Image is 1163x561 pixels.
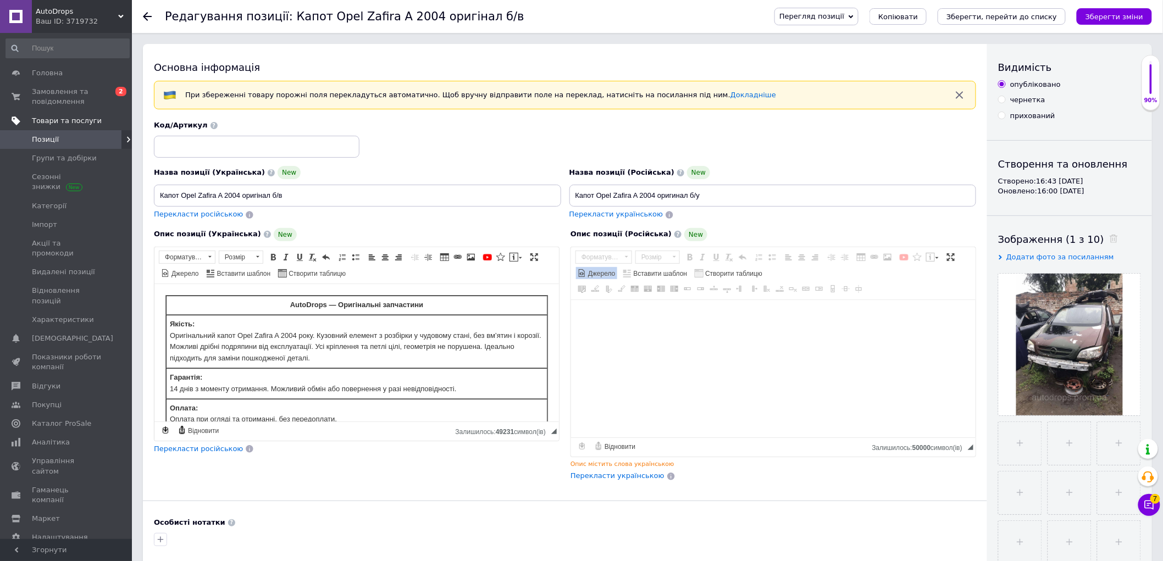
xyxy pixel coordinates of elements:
a: Вставити/видалити нумерований список [336,251,348,263]
span: Перегляд позиції [779,12,844,20]
a: Створити таблицю [276,267,347,279]
a: Перемістити рядок вище [708,283,720,295]
a: Курсив (Ctrl+I) [697,251,709,263]
span: Маркет [32,514,60,524]
strong: AutoDrops — Оригінальні запчастини [136,16,269,25]
a: Розмір [635,251,680,264]
span: Каталог ProSale [32,419,91,429]
span: AutoDrops [36,7,118,16]
div: чернетка [1010,95,1045,105]
a: Додати рядок нижче [642,283,654,295]
span: Групи та добірки [32,153,97,163]
strong: Оплата: [15,120,43,128]
span: Копіювати [878,13,918,21]
a: Видалити комірку [787,283,799,295]
div: прихований [1010,111,1055,121]
span: Потягніть для зміни розмірів [968,445,973,450]
td: 14 днів з моменту отримання. Можливий обмін або повернення у разі невідповідності. [12,84,393,115]
span: Замовлення та повідомлення [32,87,102,107]
span: Відновити [603,442,635,452]
a: Додати стовпчик справа [668,283,680,295]
button: Зберегти зміни [1077,8,1152,25]
a: Жирний (Ctrl+B) [267,251,279,263]
a: Видалити стовпчик [761,283,773,295]
a: По лівому краю [783,251,795,263]
a: Підкреслений (Ctrl+U) [710,251,722,263]
a: Форматування [575,251,632,264]
div: Ваш ID: 3719732 [36,16,132,26]
a: Вставити іконку [911,251,923,263]
a: Налаштування комірки таблиці [616,283,628,295]
a: По правому краю [392,251,405,263]
a: По лівому краю [366,251,378,263]
button: Зберегти, перейти до списку [938,8,1066,25]
a: Зробити резервну копію зараз [159,424,171,436]
a: Вставити/видалити маркований список [350,251,362,263]
div: Основна інформація [154,60,976,74]
a: Налаштування рядка таблиці [589,283,601,295]
span: 2 [115,87,126,96]
input: Пошук [5,38,130,58]
span: Головна [32,68,63,78]
span: Форматування [576,251,621,263]
div: Опис містить слова українською [571,460,976,468]
span: Створити таблицю [287,269,346,279]
a: Розмір [219,251,263,264]
a: Додати рядок вище [629,283,641,295]
td: Оплата при огляді та отриманні, без передоплати. [12,115,393,146]
div: Зображення (1 з 10) [998,232,1141,246]
a: Створити таблицю [693,267,764,279]
strong: Якість: [15,36,40,44]
a: Вставити повідомлення [508,251,524,263]
span: Гаманець компанії [32,485,102,505]
a: Додати стовпчик зліва [655,283,667,295]
span: Вставити шаблон [632,269,688,279]
strong: Гарантія: [15,89,48,97]
span: Імпорт [32,220,57,230]
span: Додати фото за посиланням [1006,253,1114,261]
span: Опис позиції (Українська) [154,230,261,238]
img: :flag-ua: [163,88,176,102]
a: По центру [796,251,808,263]
a: Таблиця [855,251,867,263]
a: Видалити рядок [774,283,786,295]
a: Вставити/Редагувати посилання (Ctrl+L) [868,251,880,263]
div: Створено: 16:43 [DATE] [998,176,1141,186]
span: [DEMOGRAPHIC_DATA] [32,334,113,343]
span: Відновити [186,426,219,436]
a: Перемістити рядок нижче [721,283,733,295]
span: Відгуки [32,381,60,391]
a: Джерело [159,267,201,279]
span: 50000 [912,444,931,452]
a: Розділити комірку вертикально [853,283,865,295]
body: Редактор, 44E83719-24DD-4EBB-9562-CF17A8C8ABAA [11,11,394,295]
a: Розділити комірку горизонтально [840,283,852,295]
span: New [278,166,301,179]
a: Перемістити стовпчик лівіше [734,283,746,295]
span: Категорії [32,201,67,211]
a: Збільшити відступ [422,251,434,263]
span: 7 [1150,494,1160,504]
a: По правому краю [809,251,821,263]
span: Перекласти російською [154,445,243,453]
div: Кiлькiсть символiв [456,425,551,436]
a: Зробити резервну копію зараз [576,440,588,452]
div: Оновлено: 16:00 [DATE] [998,186,1141,196]
span: Перекласти українською [571,471,664,480]
a: По центру [379,251,391,263]
textarea: Редактор, 52F4FB03-4563-40D4-8CD7-C9BCAD5B8C51 [571,300,976,437]
span: Розмір [219,251,252,263]
a: Максимізувати [945,251,957,263]
a: Зменшити відступ [409,251,421,263]
a: Вставити іконку [495,251,507,263]
span: Джерело [170,269,199,279]
span: Вставити шаблон [215,269,271,279]
a: Додати відео з YouTube [898,251,910,263]
a: Вставити повідомлення [924,251,940,263]
span: Перекласти українською [569,210,663,218]
a: Відновити [592,440,637,452]
span: 49231 [496,428,514,436]
a: Перемістити стовпчик правіше [747,283,760,295]
div: Створення та оновлення [998,157,1141,171]
span: Створити таблицю [704,269,762,279]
